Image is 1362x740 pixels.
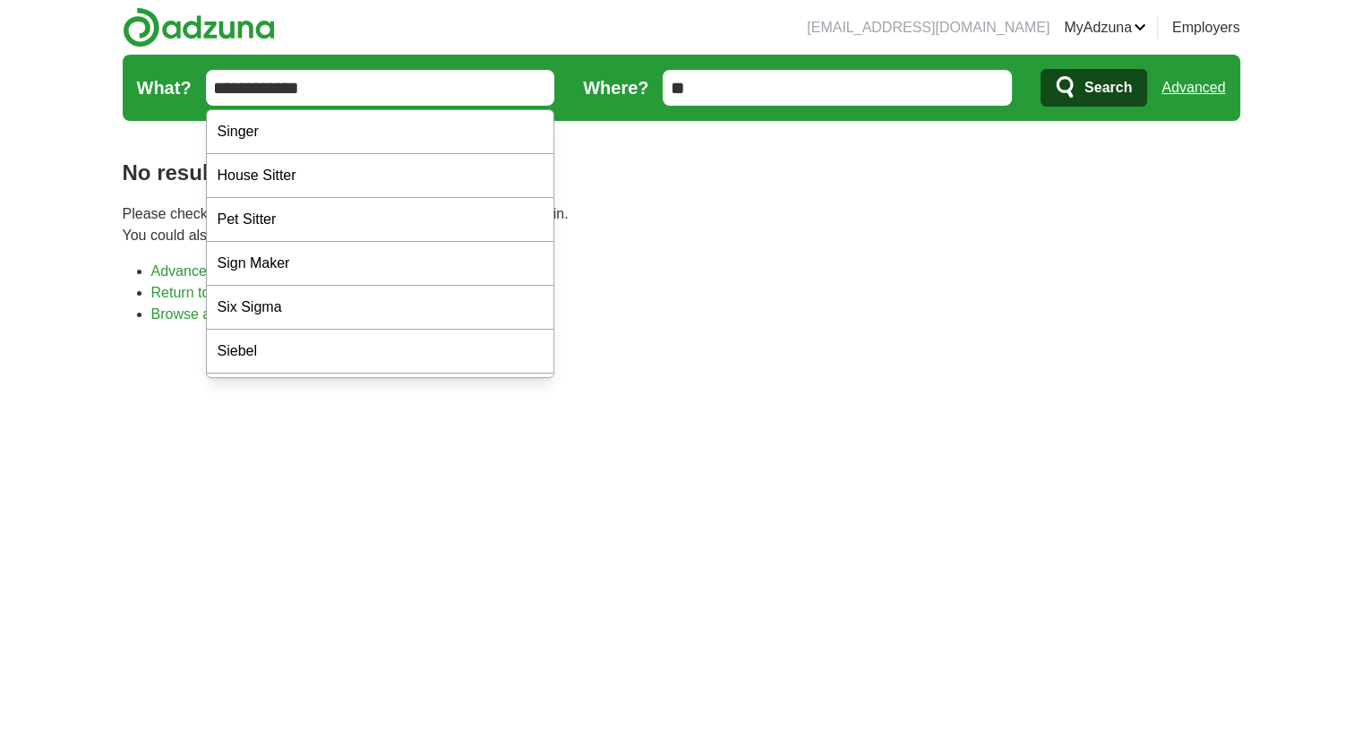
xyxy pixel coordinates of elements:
[1064,17,1146,39] a: MyAdzuna
[151,285,408,300] a: Return to the home page and start again
[207,374,554,417] div: [PERSON_NAME]
[151,263,262,279] a: Advanced search
[207,242,554,286] div: Sign Maker
[207,330,554,374] div: Siebel
[583,74,648,101] label: Where?
[151,306,512,322] a: Browse all live results across the [GEOGRAPHIC_DATA]
[137,74,192,101] label: What?
[1161,70,1225,106] a: Advanced
[207,198,554,242] div: Pet Sitter
[1172,17,1240,39] a: Employers
[123,7,275,47] img: Adzuna logo
[123,157,1240,189] h1: No results found
[207,110,554,154] div: Singer
[1084,70,1132,106] span: Search
[207,286,554,330] div: Six Sigma
[207,154,554,198] div: House Sitter
[1041,69,1147,107] button: Search
[807,17,1049,39] li: [EMAIL_ADDRESS][DOMAIN_NAME]
[123,203,1240,246] p: Please check your spelling or enter another search term and try again. You could also try one of ...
